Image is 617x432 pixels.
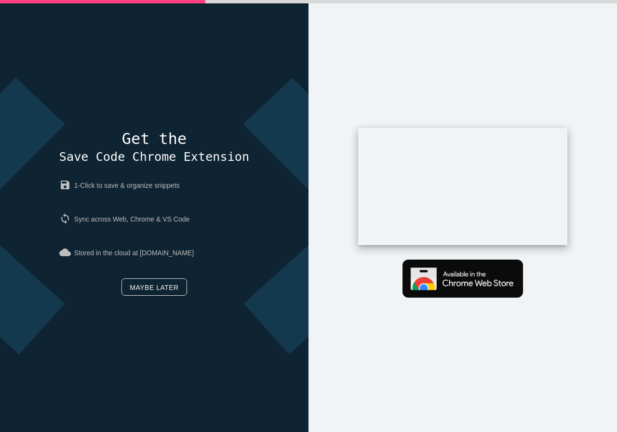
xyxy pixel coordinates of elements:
[59,150,249,164] span: Save Code Chrome Extension
[59,131,249,165] h4: Get the
[59,247,74,258] i: cloud
[59,206,249,233] p: Sync across Web, Chrome & VS Code
[121,278,187,296] a: Maybe later
[59,172,249,199] p: 1-Click to save & organize snippets
[59,179,74,191] i: save
[59,213,74,224] i: sync
[59,239,249,266] p: Stored in the cloud at [DOMAIN_NAME]
[402,260,523,298] img: Get Chrome extension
